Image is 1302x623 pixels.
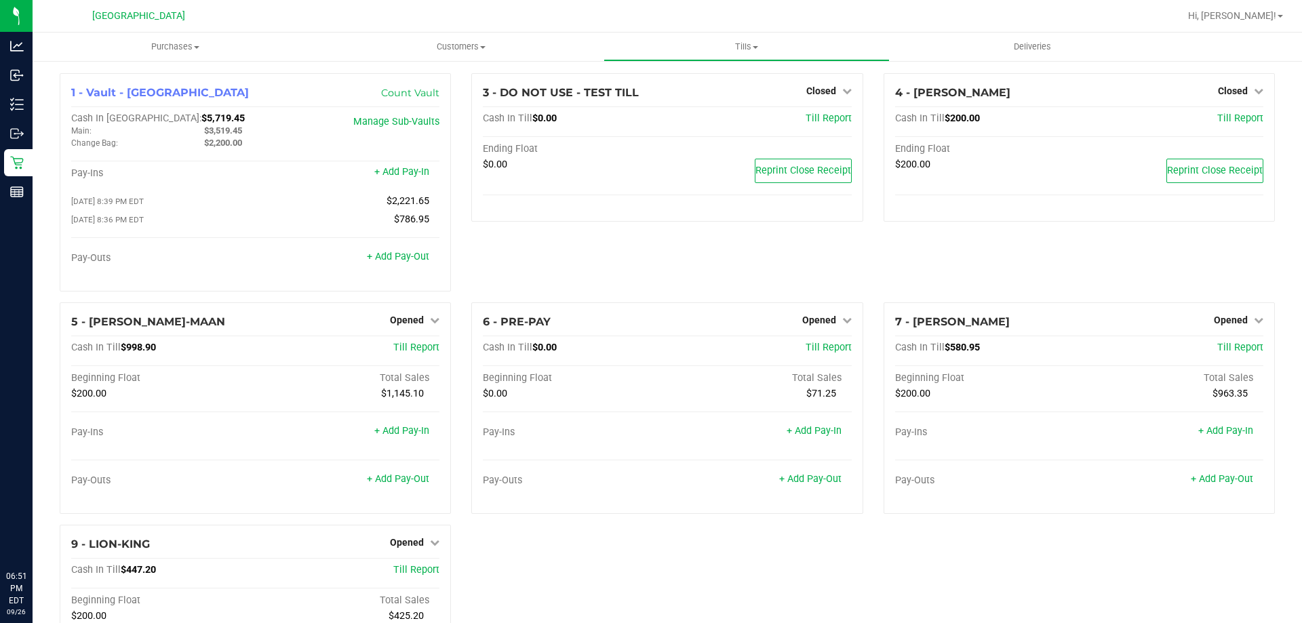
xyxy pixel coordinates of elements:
[483,143,667,155] div: Ending Float
[895,388,930,399] span: $200.00
[6,570,26,607] p: 06:51 PM EDT
[390,537,424,548] span: Opened
[483,388,507,399] span: $0.00
[787,425,842,437] a: + Add Pay-In
[71,595,256,607] div: Beginning Float
[10,127,24,140] inline-svg: Outbound
[483,475,667,487] div: Pay-Outs
[367,251,429,262] a: + Add Pay-Out
[1198,425,1253,437] a: + Add Pay-In
[483,315,551,328] span: 6 - PRE-PAY
[71,167,256,180] div: Pay-Ins
[387,195,429,207] span: $2,221.65
[71,342,121,353] span: Cash In Till
[121,342,156,353] span: $998.90
[806,85,836,96] span: Closed
[945,113,980,124] span: $200.00
[895,113,945,124] span: Cash In Till
[890,33,1175,61] a: Deliveries
[604,41,888,53] span: Tills
[71,538,150,550] span: 9 - LION-KING
[483,113,532,124] span: Cash In Till
[92,10,185,22] span: [GEOGRAPHIC_DATA]
[121,564,156,576] span: $447.20
[71,426,256,439] div: Pay-Ins
[33,33,318,61] a: Purchases
[895,159,930,170] span: $200.00
[1217,113,1263,124] a: Till Report
[895,143,1080,155] div: Ending Float
[318,33,604,61] a: Customers
[71,215,144,224] span: [DATE] 8:36 PM EDT
[483,426,667,439] div: Pay-Ins
[374,166,429,178] a: + Add Pay-In
[483,342,532,353] span: Cash In Till
[667,372,852,384] div: Total Sales
[71,315,225,328] span: 5 - [PERSON_NAME]-MAAN
[33,41,318,53] span: Purchases
[10,156,24,169] inline-svg: Retail
[1079,372,1263,384] div: Total Sales
[394,214,429,225] span: $786.95
[945,342,980,353] span: $580.95
[532,342,557,353] span: $0.00
[71,564,121,576] span: Cash In Till
[367,473,429,485] a: + Add Pay-Out
[381,87,439,99] a: Count Vault
[483,86,639,99] span: 3 - DO NOT USE - TEST TILL
[604,33,889,61] a: Tills
[204,138,242,148] span: $2,200.00
[895,475,1080,487] div: Pay-Outs
[389,610,424,622] span: $425.20
[10,68,24,82] inline-svg: Inbound
[14,515,54,555] iframe: Resource center
[71,252,256,264] div: Pay-Outs
[353,116,439,127] a: Manage Sub-Vaults
[1212,388,1248,399] span: $963.35
[71,138,118,148] span: Change Bag:
[10,98,24,111] inline-svg: Inventory
[895,86,1010,99] span: 4 - [PERSON_NAME]
[1191,473,1253,485] a: + Add Pay-Out
[71,388,106,399] span: $200.00
[319,41,603,53] span: Customers
[1214,315,1248,325] span: Opened
[10,185,24,199] inline-svg: Reports
[71,610,106,622] span: $200.00
[204,125,242,136] span: $3,519.45
[1167,165,1263,176] span: Reprint Close Receipt
[71,197,144,206] span: [DATE] 8:39 PM EDT
[71,126,92,136] span: Main:
[374,425,429,437] a: + Add Pay-In
[895,426,1080,439] div: Pay-Ins
[71,475,256,487] div: Pay-Outs
[393,342,439,353] a: Till Report
[802,315,836,325] span: Opened
[755,159,852,183] button: Reprint Close Receipt
[201,113,245,124] span: $5,719.45
[390,315,424,325] span: Opened
[895,315,1010,328] span: 7 - [PERSON_NAME]
[806,342,852,353] a: Till Report
[806,113,852,124] a: Till Report
[779,473,842,485] a: + Add Pay-Out
[71,372,256,384] div: Beginning Float
[483,159,507,170] span: $0.00
[256,372,440,384] div: Total Sales
[256,595,440,607] div: Total Sales
[483,372,667,384] div: Beginning Float
[1218,85,1248,96] span: Closed
[6,607,26,617] p: 09/26
[1188,10,1276,21] span: Hi, [PERSON_NAME]!
[71,86,249,99] span: 1 - Vault - [GEOGRAPHIC_DATA]
[755,165,851,176] span: Reprint Close Receipt
[532,113,557,124] span: $0.00
[381,388,424,399] span: $1,145.10
[895,372,1080,384] div: Beginning Float
[393,564,439,576] a: Till Report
